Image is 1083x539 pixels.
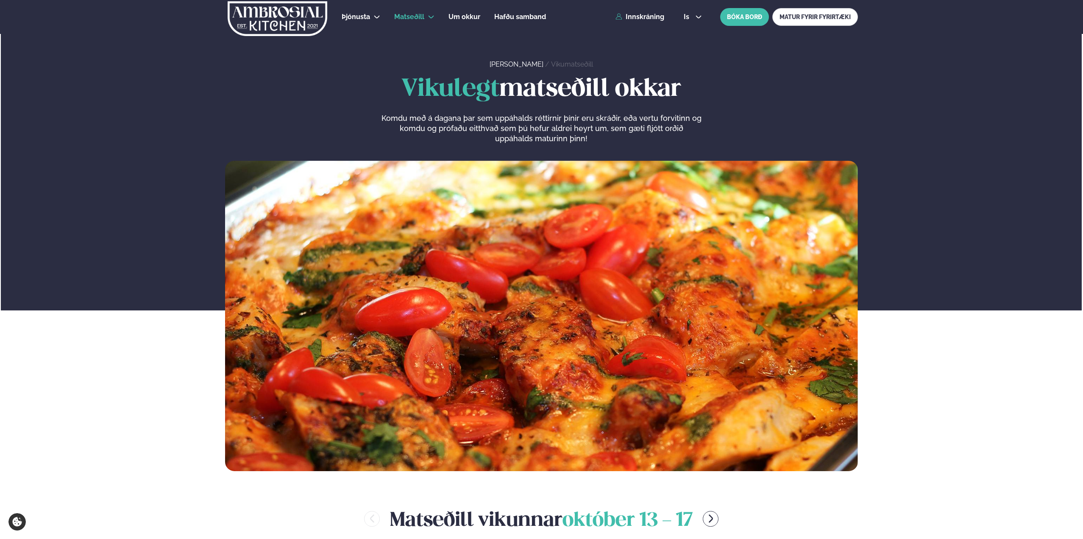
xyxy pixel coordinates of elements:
[703,511,718,527] button: menu-btn-right
[225,161,858,471] img: image alt
[677,14,709,20] button: is
[562,511,693,530] span: október 13 - 17
[720,8,769,26] button: BÓKA BORÐ
[390,505,693,533] h2: Matseðill vikunnar
[684,14,692,20] span: is
[381,113,702,144] p: Komdu með á dagana þar sem uppáhalds réttirnir þínir eru skráðir, eða vertu forvitinn og komdu og...
[448,13,480,21] span: Um okkur
[394,13,424,21] span: Matseðill
[394,12,424,22] a: Matseðill
[342,13,370,21] span: Þjónusta
[401,78,499,101] span: Vikulegt
[551,60,593,68] a: Vikumatseðill
[364,511,380,527] button: menu-btn-left
[494,12,546,22] a: Hafðu samband
[8,513,26,531] a: Cookie settings
[490,60,543,68] a: [PERSON_NAME]
[772,8,858,26] a: MATUR FYRIR FYRIRTÆKI
[342,12,370,22] a: Þjónusta
[225,76,858,103] h1: matseðill okkar
[494,13,546,21] span: Hafðu samband
[227,1,328,36] img: logo
[615,13,664,21] a: Innskráning
[448,12,480,22] a: Um okkur
[545,60,551,68] span: /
